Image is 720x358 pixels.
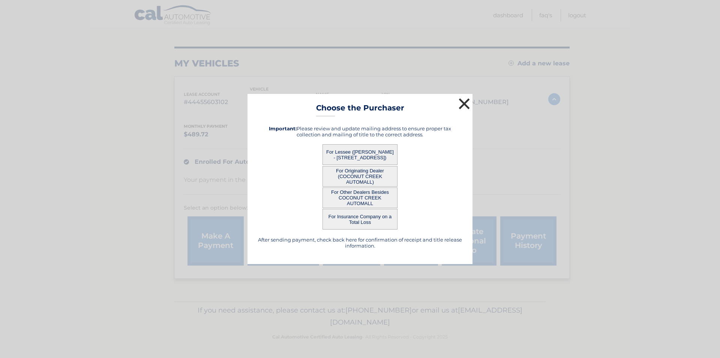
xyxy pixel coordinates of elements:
[322,209,397,230] button: For Insurance Company on a Total Loss
[269,125,297,131] strong: Important:
[457,96,472,111] button: ×
[322,144,397,165] button: For Lessee ([PERSON_NAME] - [STREET_ADDRESS])
[316,103,404,116] h3: Choose the Purchaser
[257,125,463,137] h5: Please review and update mailing address to ensure proper tax collection and mailing of title to ...
[322,187,397,208] button: For Other Dealers Besides COCONUT CREEK AUTOMALL
[257,237,463,249] h5: After sending payment, check back here for confirmation of receipt and title release information.
[322,166,397,187] button: For Originating Dealer (COCONUT CREEK AUTOMALL)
